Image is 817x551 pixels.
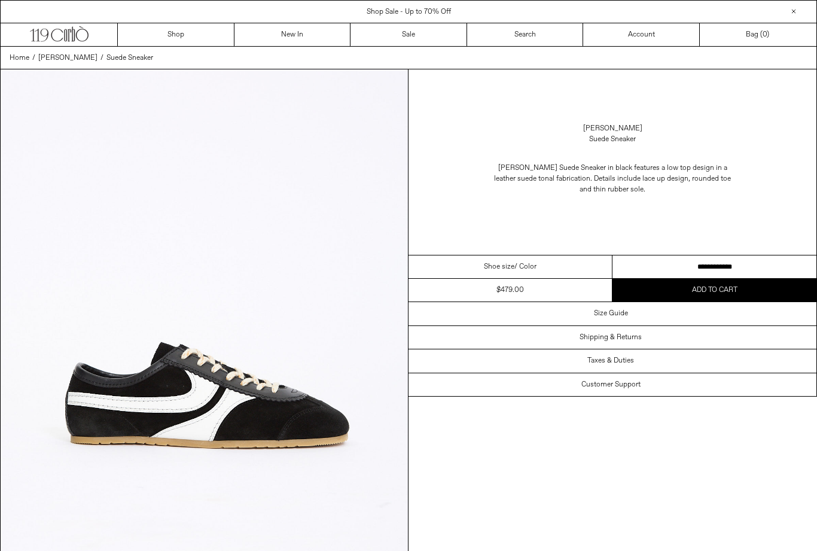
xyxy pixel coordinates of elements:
a: Shop Sale - Up to 70% Off [367,7,451,17]
div: $479.00 [496,285,524,296]
a: [PERSON_NAME] [38,53,97,63]
a: Suede Sneaker [106,53,153,63]
span: Add to cart [692,285,737,295]
h3: Size Guide [594,309,628,318]
span: Shoe size [484,261,514,272]
h3: Shipping & Returns [580,333,642,342]
a: Sale [350,23,467,46]
h3: Customer Support [581,380,641,389]
button: Add to cart [612,279,816,302]
a: Bag () [700,23,816,46]
span: / [32,53,35,63]
div: Suede Sneaker [589,134,636,145]
h3: Taxes & Duties [587,357,634,365]
span: 0 [763,30,767,39]
a: Account [583,23,700,46]
a: Home [10,53,29,63]
a: [PERSON_NAME] [583,123,642,134]
span: ) [763,29,769,40]
a: Search [467,23,584,46]
p: [PERSON_NAME] Suede Sneaker in black features a low top design in a leather suede tonal fabricati... [493,157,732,201]
a: New In [234,23,351,46]
a: Shop [118,23,234,46]
span: / Color [514,261,536,272]
span: / [100,53,103,63]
